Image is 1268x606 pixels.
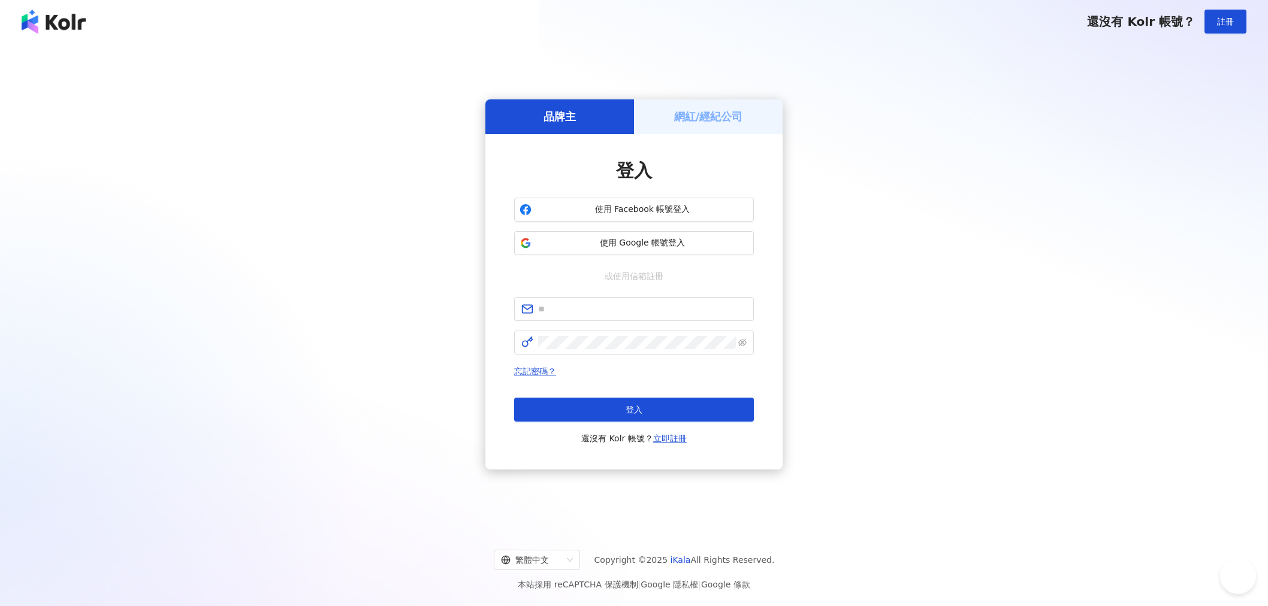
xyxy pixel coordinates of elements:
[1217,17,1234,26] span: 註冊
[616,160,652,181] span: 登入
[518,577,750,592] span: 本站採用 reCAPTCHA 保護機制
[1087,14,1195,29] span: 還沒有 Kolr 帳號？
[738,338,747,347] span: eye-invisible
[626,405,642,414] span: 登入
[638,580,641,589] span: |
[514,198,754,222] button: 使用 Facebook 帳號登入
[536,204,748,216] span: 使用 Facebook 帳號登入
[596,269,672,283] span: 或使用信箱註冊
[536,237,748,249] span: 使用 Google 帳號登入
[514,366,556,376] a: 忘記密碼？
[514,231,754,255] button: 使用 Google 帳號登入
[701,580,750,589] a: Google 條款
[674,109,743,124] h5: 網紅/經紀公司
[594,553,775,567] span: Copyright © 2025 All Rights Reserved.
[514,398,754,422] button: 登入
[641,580,698,589] a: Google 隱私權
[653,434,687,443] a: 立即註冊
[22,10,86,34] img: logo
[671,555,691,565] a: iKala
[501,550,562,569] div: 繁體中文
[1220,558,1256,594] iframe: Help Scout Beacon - Open
[544,109,576,124] h5: 品牌主
[581,431,687,446] span: 還沒有 Kolr 帳號？
[1204,10,1246,34] button: 註冊
[698,580,701,589] span: |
